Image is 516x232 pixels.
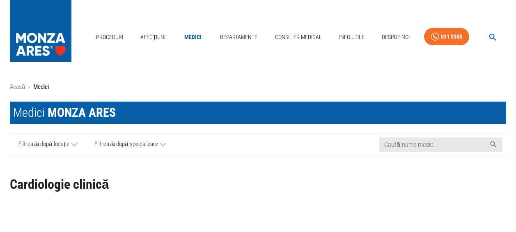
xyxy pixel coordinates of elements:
[18,139,69,150] span: Filtrează după locație
[137,29,169,46] a: Afecțiuni
[10,82,506,92] nav: breadcrumb
[10,177,506,192] h1: Cardiologie clinică
[441,32,462,42] div: 031 9300
[272,29,325,46] a: Consilier Medical
[48,105,116,120] span: MONZA ARES
[28,82,30,92] li: ›
[93,29,126,46] a: Proceduri
[94,139,158,150] span: Filtrează după specializare
[10,83,25,90] a: Acasă
[33,82,49,92] p: Medici
[336,29,368,46] a: Info Utile
[424,28,469,46] a: 031 9300
[86,134,174,155] a: Filtrează după specializare
[10,134,86,155] a: Filtrează după locație
[180,29,206,46] a: Medici
[378,29,413,46] a: Despre Noi
[13,105,116,121] div: Medici
[217,29,261,46] a: Departamente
